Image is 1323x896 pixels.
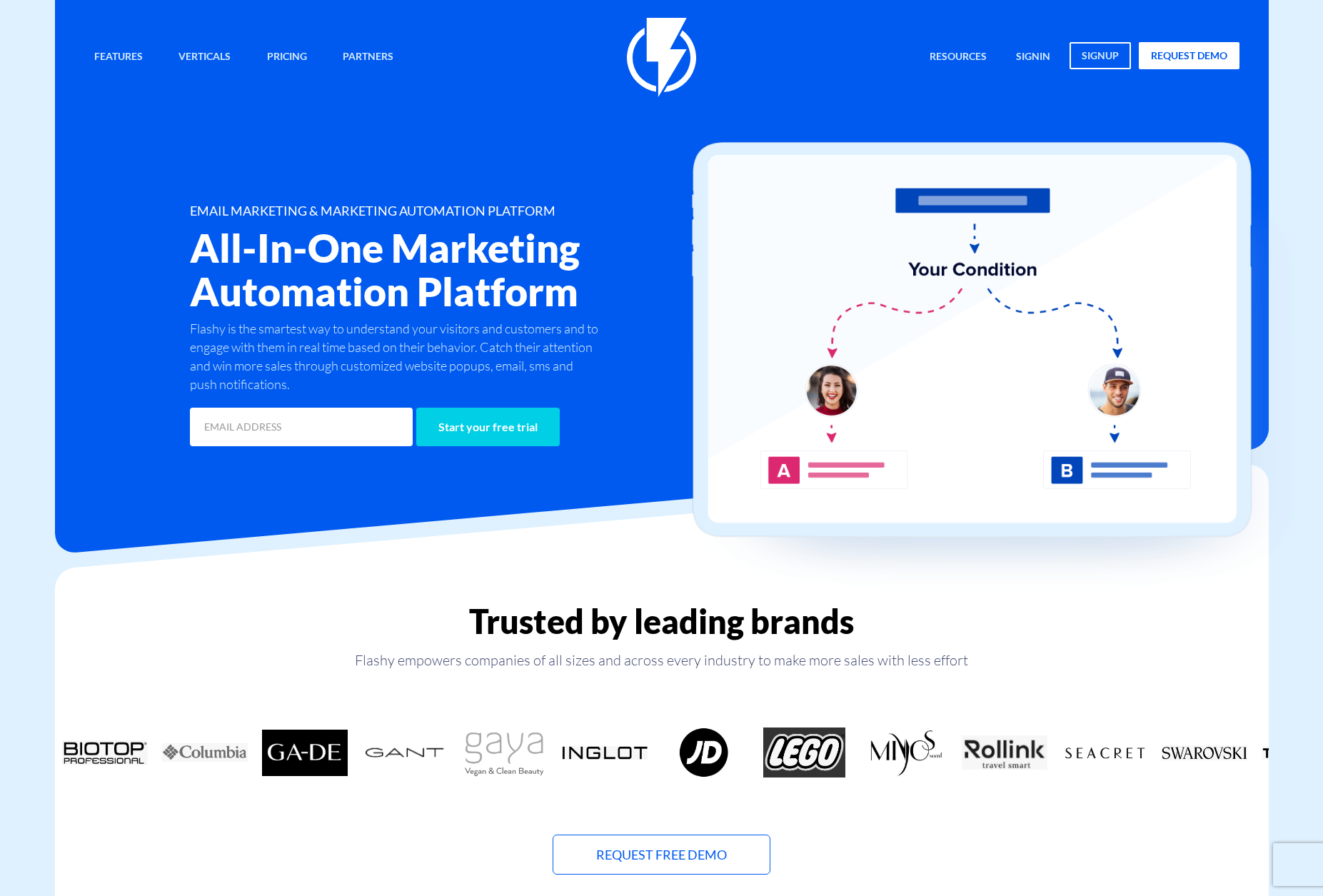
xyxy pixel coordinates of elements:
[55,650,1269,670] p: Flashy empowers companies of all sizes and across every industry to make more sales with less effort
[1155,728,1254,777] div: 13 / 18
[655,728,755,777] div: 8 / 18
[55,728,155,777] div: 2 / 18
[955,728,1055,777] div: 11 / 18
[1005,42,1061,73] a: signin
[416,408,560,446] input: Start your free trial
[190,320,603,393] p: Flashy is the smartest way to understand your visitors and customers and to engage with them in r...
[755,728,855,777] div: 9 / 18
[256,42,318,73] a: Pricing
[332,42,404,73] a: Partners
[553,835,770,875] a: Request Free Demo
[555,728,655,777] div: 7 / 18
[455,728,555,777] div: 6 / 18
[255,728,355,777] div: 4 / 18
[190,204,747,218] h1: EMAIL MARKETING & MARKETING AUTOMATION PLATFORM
[190,226,747,313] h2: All-In-One Marketing Automation Platform
[1055,728,1155,777] div: 12 / 18
[155,728,255,777] div: 3 / 18
[1139,42,1239,69] a: request demo
[1070,42,1131,69] a: signup
[55,603,1269,640] h2: Trusted by leading brands
[855,728,955,777] div: 10 / 18
[919,42,997,73] a: Resources
[355,728,455,777] div: 5 / 18
[84,42,154,73] a: Features
[168,42,241,73] a: Verticals
[190,408,413,446] input: EMAIL ADDRESS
